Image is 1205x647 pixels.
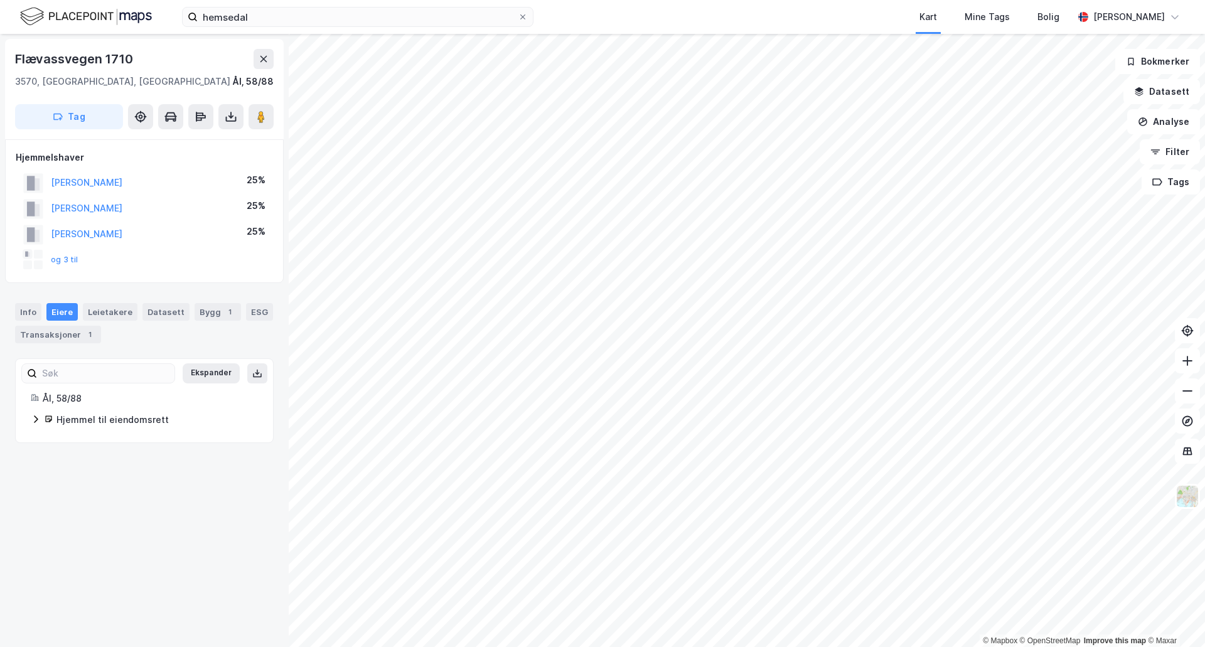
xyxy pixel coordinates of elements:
[15,49,136,69] div: Flævassvegen 1710
[1142,169,1200,195] button: Tags
[142,303,190,321] div: Datasett
[198,8,518,26] input: Søk på adresse, matrikkel, gårdeiere, leietakere eller personer
[20,6,152,28] img: logo.f888ab2527a4732fd821a326f86c7f29.svg
[15,74,230,89] div: 3570, [GEOGRAPHIC_DATA], [GEOGRAPHIC_DATA]
[247,173,265,188] div: 25%
[1020,636,1081,645] a: OpenStreetMap
[16,150,273,165] div: Hjemmelshaver
[1176,484,1199,508] img: Z
[247,198,265,213] div: 25%
[83,328,96,341] div: 1
[83,303,137,321] div: Leietakere
[246,303,273,321] div: ESG
[195,303,241,321] div: Bygg
[1084,636,1146,645] a: Improve this map
[15,326,101,343] div: Transaksjoner
[56,412,258,427] div: Hjemmel til eiendomsrett
[1142,587,1205,647] iframe: Chat Widget
[46,303,78,321] div: Eiere
[1037,9,1059,24] div: Bolig
[247,224,265,239] div: 25%
[37,364,174,383] input: Søk
[965,9,1010,24] div: Mine Tags
[15,303,41,321] div: Info
[1127,109,1200,134] button: Analyse
[983,636,1017,645] a: Mapbox
[232,74,274,89] div: Ål, 58/88
[223,306,236,318] div: 1
[183,363,240,383] button: Ekspander
[1140,139,1200,164] button: Filter
[1115,49,1200,74] button: Bokmerker
[1123,79,1200,104] button: Datasett
[919,9,937,24] div: Kart
[15,104,123,129] button: Tag
[1093,9,1165,24] div: [PERSON_NAME]
[43,391,258,406] div: Ål, 58/88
